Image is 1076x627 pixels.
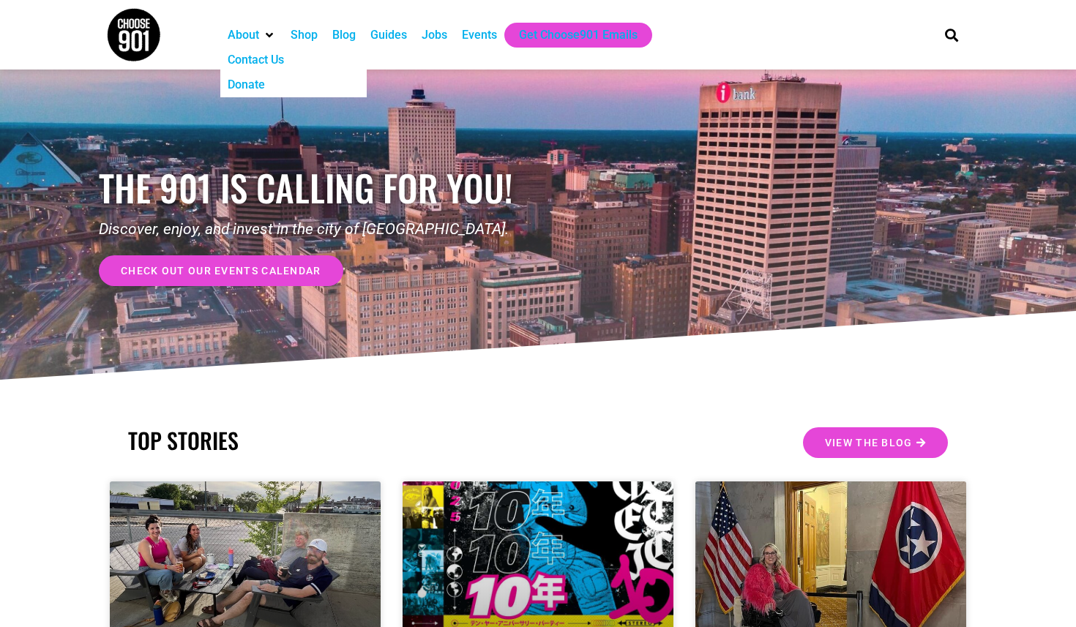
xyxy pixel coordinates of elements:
div: Search [940,23,964,47]
nav: Main nav [220,23,920,48]
h1: the 901 is calling for you! [99,166,538,209]
a: Shop [291,26,318,44]
a: check out our events calendar [99,255,343,286]
span: View the Blog [825,438,913,448]
a: About [228,26,259,44]
a: Contact Us [228,51,284,69]
a: Events [462,26,497,44]
span: check out our events calendar [121,266,321,276]
a: Jobs [422,26,447,44]
a: View the Blog [803,427,948,458]
div: About [220,23,283,48]
p: Discover, enjoy, and invest in the city of [GEOGRAPHIC_DATA]. [99,218,538,241]
a: Donate [228,76,265,94]
h2: TOP STORIES [128,427,531,454]
a: Guides [370,26,407,44]
a: Blog [332,26,356,44]
a: Get Choose901 Emails [519,26,638,44]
